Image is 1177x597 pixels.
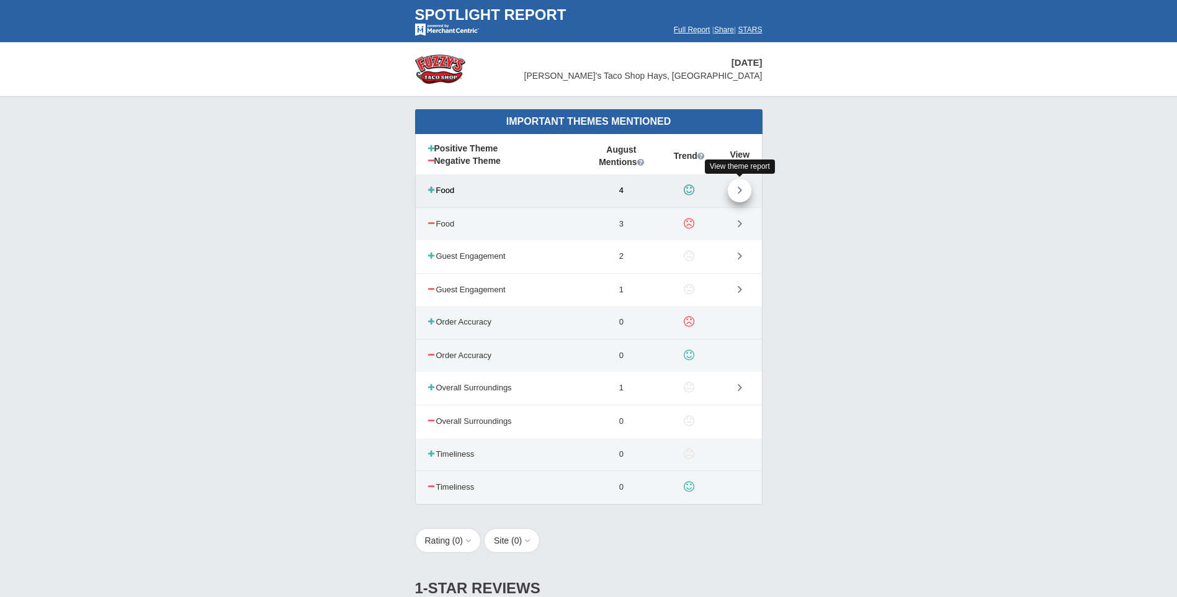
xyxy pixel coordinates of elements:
span: 0 [455,536,460,545]
span: [DATE] [732,57,763,68]
img: mc-powered-by-logo-white-103.png [415,24,479,36]
td: Food [428,185,455,197]
td: Guest Engagement [428,284,506,296]
td: 0 [583,438,660,471]
td: 0 [583,471,660,504]
span: 0 [514,536,519,545]
td: Overall Surroundings [428,416,512,428]
td: 4 [583,174,660,207]
td: Food [428,218,455,230]
a: Full Report [674,25,710,34]
td: Order Accuracy [428,316,492,328]
a: STARS [738,25,762,34]
td: Order Accuracy [428,350,492,362]
a: Share [714,25,734,34]
td: 0 [583,306,660,339]
td: 2 [583,240,660,273]
td: 1 [583,273,660,306]
td: Guest Engagement [428,251,506,263]
div: View theme report [705,159,775,174]
td: Timeliness [428,449,475,460]
td: 0 [583,405,660,438]
div: Important Themes Mentioned [424,115,753,129]
td: 1 [583,372,660,405]
td: Overall Surroundings [428,382,512,394]
button: Site (0) [484,528,540,553]
td: Timeliness [428,482,475,493]
td: 0 [583,339,660,372]
button: Rating (0) [415,528,481,553]
img: stars-fuzzys-taco-shop-logo-50.png [415,55,466,84]
span: [PERSON_NAME]'s Taco Shop Hays, [GEOGRAPHIC_DATA] [524,71,763,81]
span: | [712,25,714,34]
span: | [734,25,736,34]
th: View [718,134,762,174]
span: August Mentions [599,143,643,168]
span: Trend [674,150,704,162]
td: 3 [583,207,660,240]
th: Positive Theme Negative Theme [416,134,583,174]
